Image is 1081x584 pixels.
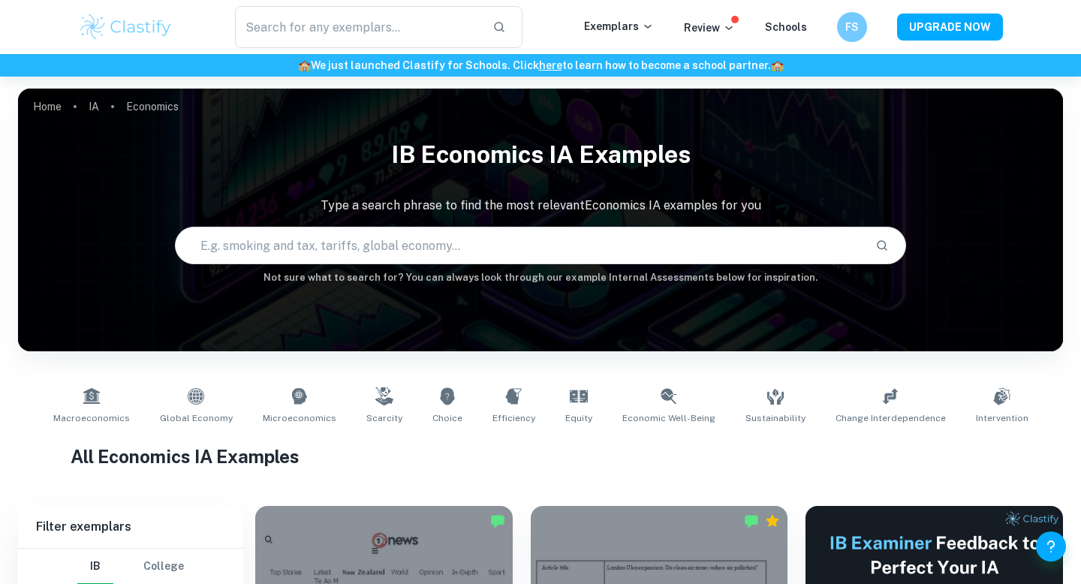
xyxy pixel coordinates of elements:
[432,411,462,425] span: Choice
[622,411,715,425] span: Economic Well-Being
[89,96,99,117] a: IA
[126,98,179,115] p: Economics
[71,443,1011,470] h1: All Economics IA Examples
[771,59,784,71] span: 🏫
[366,411,402,425] span: Scarcity
[844,19,861,35] h6: FS
[33,96,62,117] a: Home
[565,411,592,425] span: Equity
[3,57,1078,74] h6: We just launched Clastify for Schools. Click to learn how to become a school partner.
[235,6,480,48] input: Search for any exemplars...
[837,12,867,42] button: FS
[684,20,735,36] p: Review
[263,411,336,425] span: Microeconomics
[1036,531,1066,561] button: Help and Feedback
[18,197,1063,215] p: Type a search phrase to find the most relevant Economics IA examples for you
[744,513,759,528] img: Marked
[492,411,535,425] span: Efficiency
[584,18,654,35] p: Exemplars
[18,270,1063,285] h6: Not sure what to search for? You can always look through our example Internal Assessments below f...
[869,233,895,258] button: Search
[745,411,805,425] span: Sustainability
[78,12,173,42] img: Clastify logo
[836,411,946,425] span: Change Interdependence
[176,224,863,266] input: E.g. smoking and tax, tariffs, global economy...
[765,21,807,33] a: Schools
[897,14,1003,41] button: UPGRADE NOW
[18,506,243,548] h6: Filter exemplars
[976,411,1028,425] span: Intervention
[539,59,562,71] a: here
[765,513,780,528] div: Premium
[490,513,505,528] img: Marked
[18,131,1063,179] h1: IB Economics IA examples
[53,411,130,425] span: Macroeconomics
[298,59,311,71] span: 🏫
[160,411,233,425] span: Global Economy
